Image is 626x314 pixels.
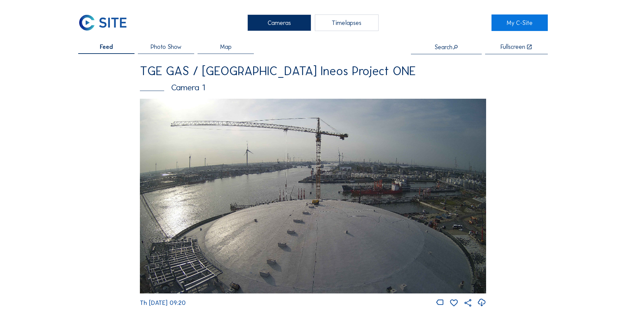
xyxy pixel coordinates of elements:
span: Photo Show [151,44,181,50]
div: Fullscreen [501,44,525,50]
div: Timelapses [315,14,379,31]
div: Cameras [247,14,311,31]
a: My C-Site [491,14,548,31]
span: Feed [100,44,113,50]
img: Image [140,99,486,293]
div: TGE GAS / [GEOGRAPHIC_DATA] Ineos Project ONE [140,65,486,77]
img: C-SITE Logo [78,14,127,31]
span: Th [DATE] 09:20 [140,299,186,307]
a: C-SITE Logo [78,14,135,31]
div: Camera 1 [140,83,486,92]
span: Map [220,44,232,50]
